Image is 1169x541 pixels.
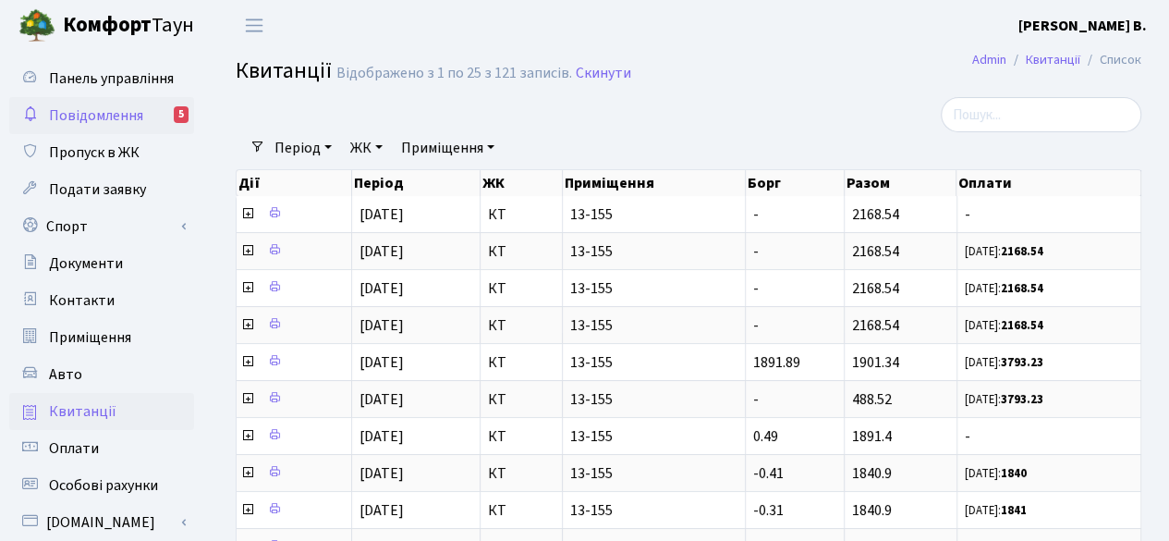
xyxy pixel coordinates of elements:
span: 13-155 [570,318,737,333]
input: Пошук... [941,97,1141,132]
a: Квитанції [1026,50,1080,69]
span: Оплати [49,438,99,459]
span: 13-155 [570,392,737,407]
span: 2168.54 [852,315,899,336]
th: Разом [845,170,956,196]
a: Контакти [9,282,194,319]
div: 5 [174,106,189,123]
small: [DATE]: [965,317,1043,334]
span: -0.41 [753,463,784,484]
span: Квитанції [49,401,116,422]
span: 13-155 [570,503,737,518]
a: Спорт [9,208,194,245]
span: КТ [488,318,554,333]
a: Квитанції [9,393,194,430]
small: [DATE]: [965,502,1027,519]
span: Документи [49,253,123,274]
span: 2168.54 [852,204,899,225]
span: - [753,315,759,336]
a: ЖК [343,132,390,164]
a: [DOMAIN_NAME] [9,504,194,541]
span: Квитанції [236,55,332,87]
button: Переключити навігацію [231,10,277,41]
span: - [753,204,759,225]
small: [DATE]: [965,465,1027,482]
span: - [753,278,759,299]
span: Повідомлення [49,105,143,126]
span: 1891.4 [852,426,892,447]
span: 1840.9 [852,463,892,484]
span: [DATE] [359,315,404,336]
span: Подати заявку [49,179,146,200]
span: 2168.54 [852,278,899,299]
span: - [965,207,1134,222]
span: 13-155 [570,207,737,222]
a: Admin [972,50,1006,69]
span: Пропуск в ЖК [49,142,140,163]
a: [PERSON_NAME] В. [1018,15,1147,37]
b: [PERSON_NAME] В. [1018,16,1147,36]
b: 3793.23 [1001,391,1043,408]
a: Скинути [576,65,631,82]
a: Період [267,132,339,164]
b: 2168.54 [1001,317,1043,334]
b: 1840 [1001,465,1027,482]
span: [DATE] [359,352,404,373]
span: Панель управління [49,68,174,89]
span: КТ [488,466,554,481]
span: Авто [49,364,82,385]
span: КТ [488,244,554,259]
span: 488.52 [852,389,892,410]
span: Приміщення [49,327,131,348]
a: Приміщення [394,132,502,164]
span: - [753,241,759,262]
span: Особові рахунки [49,475,158,496]
nav: breadcrumb [944,41,1169,80]
a: Приміщення [9,319,194,356]
span: - [753,389,759,410]
span: КТ [488,392,554,407]
span: 0.49 [753,426,778,447]
li: Список [1080,50,1141,70]
th: Дії [237,170,352,196]
a: Авто [9,356,194,393]
small: [DATE]: [965,243,1043,260]
span: [DATE] [359,463,404,484]
b: Комфорт [63,10,152,40]
span: [DATE] [359,500,404,521]
span: 13-155 [570,281,737,296]
a: Подати заявку [9,171,194,208]
th: ЖК [481,170,563,196]
span: - [965,429,1134,444]
div: Відображено з 1 по 25 з 121 записів. [336,65,572,82]
span: [DATE] [359,426,404,447]
th: Приміщення [563,170,746,196]
a: Панель управління [9,60,194,97]
th: Борг [746,170,845,196]
span: КТ [488,503,554,518]
span: [DATE] [359,204,404,225]
small: [DATE]: [965,354,1043,371]
span: 1840.9 [852,500,892,521]
span: 2168.54 [852,241,899,262]
a: Оплати [9,430,194,467]
span: 1891.89 [753,352,800,373]
span: 13-155 [570,355,737,370]
span: -0.31 [753,500,784,521]
span: 13-155 [570,466,737,481]
span: Таун [63,10,194,42]
span: 13-155 [570,244,737,259]
a: Повідомлення5 [9,97,194,134]
b: 1841 [1001,502,1027,519]
a: Пропуск в ЖК [9,134,194,171]
span: 1901.34 [852,352,899,373]
span: КТ [488,207,554,222]
span: Контакти [49,290,115,311]
span: КТ [488,355,554,370]
span: 13-155 [570,429,737,444]
small: [DATE]: [965,280,1043,297]
b: 3793.23 [1001,354,1043,371]
a: Документи [9,245,194,282]
span: КТ [488,281,554,296]
span: [DATE] [359,389,404,410]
